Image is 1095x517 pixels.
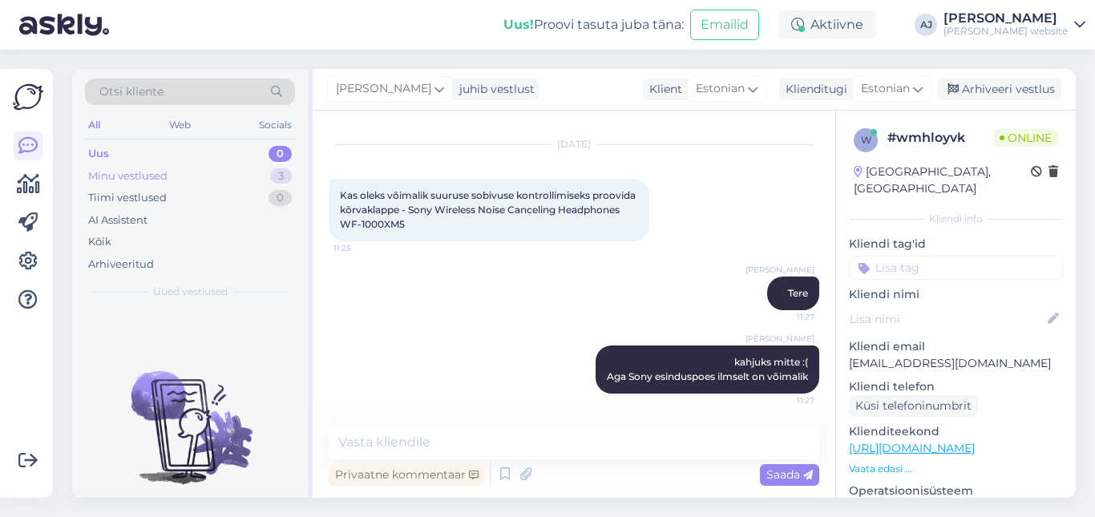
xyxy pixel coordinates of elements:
[85,115,103,135] div: All
[88,168,168,184] div: Minu vestlused
[887,128,993,147] div: # wmhloyvk
[849,236,1063,252] p: Kliendi tag'id
[745,333,814,345] span: [PERSON_NAME]
[849,378,1063,395] p: Kliendi telefon
[849,286,1063,303] p: Kliendi nimi
[88,146,109,162] div: Uus
[270,168,292,184] div: 3
[849,355,1063,372] p: [EMAIL_ADDRESS][DOMAIN_NAME]
[329,464,485,486] div: Privaatne kommentaar
[88,190,167,206] div: Tiimi vestlused
[99,83,164,100] span: Otsi kliente
[153,285,228,299] span: Uued vestlused
[861,134,871,146] span: w
[849,395,978,417] div: Küsi telefoninumbrit
[849,483,1063,499] p: Operatsioonisüsteem
[72,342,308,487] img: No chats
[88,212,147,228] div: AI Assistent
[943,25,1068,38] div: [PERSON_NAME] website
[779,81,847,98] div: Klienditugi
[849,423,1063,440] p: Klienditeekond
[745,264,814,276] span: [PERSON_NAME]
[778,10,876,39] div: Aktiivne
[333,242,394,254] span: 11:25
[849,462,1063,476] p: Vaata edasi ...
[88,256,154,273] div: Arhiveeritud
[754,394,814,406] span: 11:27
[754,311,814,323] span: 11:27
[690,10,759,40] button: Emailid
[993,129,1058,147] span: Online
[915,14,937,36] div: AJ
[854,164,1031,197] div: [GEOGRAPHIC_DATA], [GEOGRAPHIC_DATA]
[256,115,295,135] div: Socials
[503,17,534,32] b: Uus!
[329,137,819,151] div: [DATE]
[166,115,194,135] div: Web
[938,79,1061,100] div: Arhiveeri vestlus
[503,15,684,34] div: Proovi tasuta juba täna:
[453,81,535,98] div: juhib vestlust
[643,81,682,98] div: Klient
[849,441,975,455] a: [URL][DOMAIN_NAME]
[696,80,745,98] span: Estonian
[788,287,808,299] span: Tere
[943,12,1085,38] a: [PERSON_NAME][PERSON_NAME] website
[340,189,638,230] span: Kas oleks võimalik suuruse sobivuse kontrollimiseks proovida kõrvaklappe - Sony Wireless Noise Ca...
[849,338,1063,355] p: Kliendi email
[943,12,1068,25] div: [PERSON_NAME]
[269,146,292,162] div: 0
[850,310,1044,328] input: Lisa nimi
[336,80,431,98] span: [PERSON_NAME]
[766,467,813,482] span: Saada
[849,212,1063,226] div: Kliendi info
[849,256,1063,280] input: Lisa tag
[269,190,292,206] div: 0
[13,82,43,112] img: Askly Logo
[88,234,111,250] div: Kõik
[861,80,910,98] span: Estonian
